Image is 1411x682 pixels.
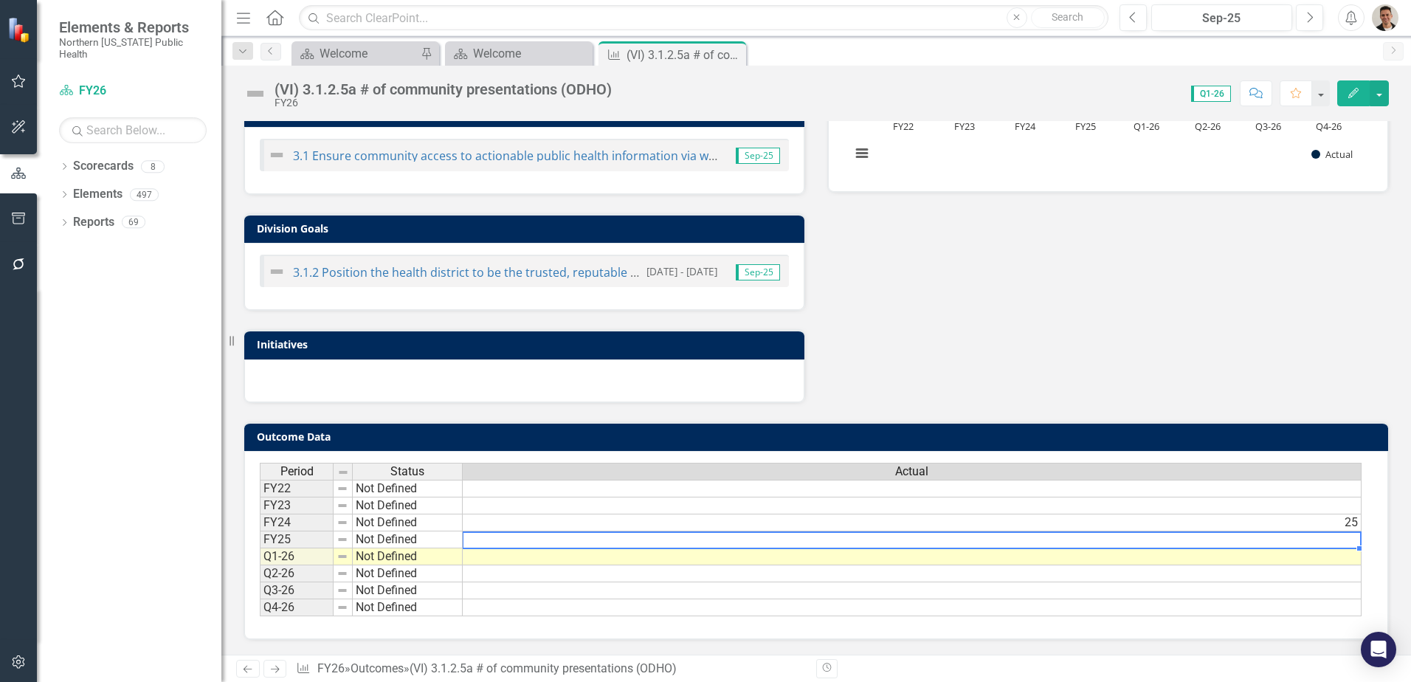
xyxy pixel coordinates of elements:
[1316,120,1342,133] text: Q4-26
[293,264,939,280] a: 3.1.2 Position the health district to be the trusted, reputable source of public health informati...
[463,514,1362,531] td: 25
[390,465,424,478] span: Status
[244,82,267,106] img: Not Defined
[260,565,334,582] td: Q2-26
[260,531,334,548] td: FY25
[337,534,348,545] img: 8DAGhfEEPCf229AAAAAElFTkSuQmCC
[353,565,463,582] td: Not Defined
[73,186,123,203] a: Elements
[257,339,797,350] h3: Initiatives
[317,661,345,675] a: FY26
[1075,120,1096,133] text: FY25
[73,158,134,175] a: Scorecards
[353,514,463,531] td: Not Defined
[1151,4,1292,31] button: Sep-25
[1156,10,1287,27] div: Sep-25
[1134,120,1159,133] text: Q1-26
[410,661,677,675] div: (VI) 3.1.2.5a # of community presentations (ODHO)
[299,5,1108,31] input: Search ClearPoint...
[353,582,463,599] td: Not Defined
[337,500,348,512] img: 8DAGhfEEPCf229AAAAAElFTkSuQmCC
[130,188,159,201] div: 497
[268,146,286,164] img: Not Defined
[296,661,805,678] div: » »
[1191,86,1231,102] span: Q1-26
[1361,632,1396,667] div: Open Intercom Messenger
[260,582,334,599] td: Q3-26
[895,465,928,478] span: Actual
[893,120,914,133] text: FY22
[1255,120,1281,133] text: Q3-26
[337,466,349,478] img: 8DAGhfEEPCf229AAAAAElFTkSuQmCC
[353,548,463,565] td: Not Defined
[320,44,417,63] div: Welcome
[73,214,114,231] a: Reports
[1195,120,1221,133] text: Q2-26
[736,264,780,280] span: Sep-25
[260,480,334,497] td: FY22
[353,497,463,514] td: Not Defined
[260,548,334,565] td: Q1-26
[59,83,207,100] a: FY26
[627,46,742,64] div: (VI) 3.1.2.5a # of community presentations (ODHO)
[275,81,612,97] div: (VI) 3.1.2.5a # of community presentations (ODHO)
[7,16,33,43] img: ClearPoint Strategy
[736,148,780,164] span: Sep-25
[449,44,589,63] a: Welcome
[646,264,717,278] small: [DATE] - [DATE]
[954,120,975,133] text: FY23
[351,661,404,675] a: Outcomes
[1015,120,1036,133] text: FY24
[353,599,463,616] td: Not Defined
[260,599,334,616] td: Q4-26
[59,117,207,143] input: Search Below...
[260,497,334,514] td: FY23
[1311,148,1353,161] button: Show Actual
[59,18,207,36] span: Elements & Reports
[337,602,348,613] img: 8DAGhfEEPCf229AAAAAElFTkSuQmCC
[852,143,872,164] button: View chart menu, Chart
[337,517,348,528] img: 8DAGhfEEPCf229AAAAAElFTkSuQmCC
[337,483,348,495] img: 8DAGhfEEPCf229AAAAAElFTkSuQmCC
[280,465,314,478] span: Period
[473,44,589,63] div: Welcome
[337,585,348,596] img: 8DAGhfEEPCf229AAAAAElFTkSuQmCC
[268,263,286,280] img: Not Defined
[295,44,417,63] a: Welcome
[1372,4,1398,31] img: Mike Escobar
[141,160,165,173] div: 8
[275,97,612,108] div: FY26
[1052,11,1083,23] span: Search
[353,531,463,548] td: Not Defined
[260,514,334,531] td: FY24
[257,223,797,234] h3: Division Goals
[337,568,348,579] img: 8DAGhfEEPCf229AAAAAElFTkSuQmCC
[59,36,207,61] small: Northern [US_STATE] Public Health
[353,480,463,497] td: Not Defined
[122,216,145,229] div: 69
[337,551,348,562] img: 8DAGhfEEPCf229AAAAAElFTkSuQmCC
[257,431,1381,442] h3: Outcome Data
[1031,7,1105,28] button: Search
[293,148,886,164] a: 3.1 Ensure community access to actionable public health information via website, media, and socia...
